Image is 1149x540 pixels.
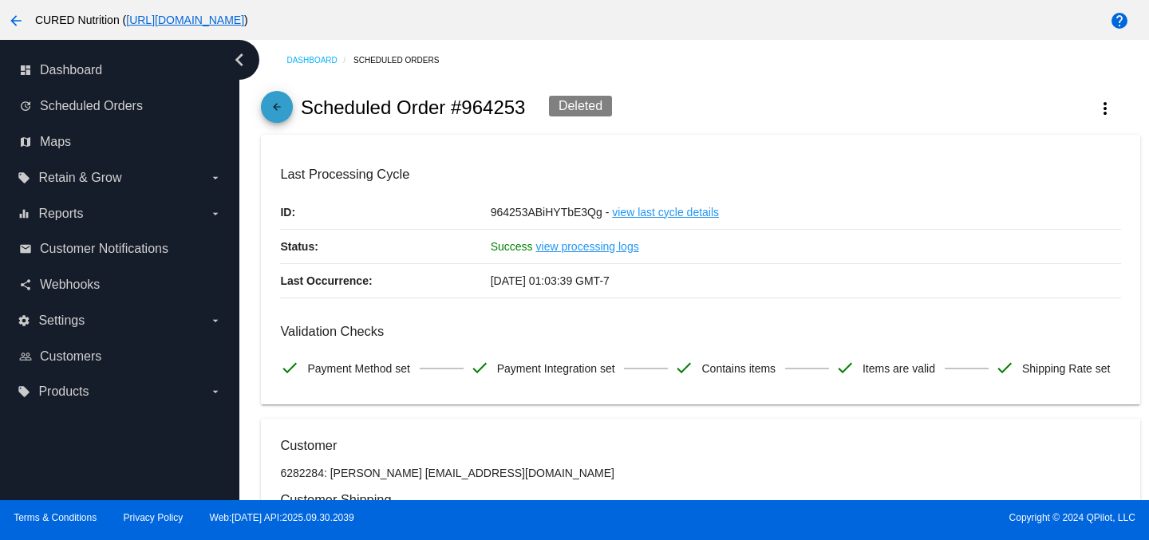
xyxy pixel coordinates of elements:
[280,167,1120,182] h3: Last Processing Cycle
[209,314,222,327] i: arrow_drop_down
[209,385,222,398] i: arrow_drop_down
[267,101,286,120] mat-icon: arrow_back
[40,63,102,77] span: Dashboard
[588,512,1135,523] span: Copyright © 2024 QPilot, LLC
[280,324,1120,339] h3: Validation Checks
[1022,352,1111,385] span: Shipping Rate set
[40,242,168,256] span: Customer Notifications
[280,438,1120,453] h3: Customer
[19,93,222,119] a: update Scheduled Orders
[209,207,222,220] i: arrow_drop_down
[19,350,32,363] i: people_outline
[18,385,30,398] i: local_offer
[1110,11,1129,30] mat-icon: help
[491,206,610,219] span: 964253ABiHYTbE3Qg -
[19,272,222,298] a: share Webhooks
[18,171,30,184] i: local_offer
[19,278,32,291] i: share
[19,57,222,83] a: dashboard Dashboard
[38,384,89,399] span: Products
[674,358,693,377] mat-icon: check
[301,97,526,119] h2: Scheduled Order #964253
[18,207,30,220] i: equalizer
[701,352,776,385] span: Contains items
[612,195,719,229] a: view last cycle details
[227,47,252,73] i: chevron_left
[35,14,248,26] span: CURED Nutrition ( )
[470,358,489,377] mat-icon: check
[19,344,222,369] a: people_outline Customers
[6,11,26,30] mat-icon: arrow_back
[19,242,32,255] i: email
[19,100,32,112] i: update
[40,278,100,292] span: Webhooks
[280,264,490,298] p: Last Occurrence:
[497,352,615,385] span: Payment Integration set
[280,230,490,263] p: Status:
[124,512,184,523] a: Privacy Policy
[536,230,639,263] a: view processing logs
[307,352,409,385] span: Payment Method set
[209,171,222,184] i: arrow_drop_down
[38,207,83,221] span: Reports
[19,136,32,148] i: map
[995,358,1014,377] mat-icon: check
[280,358,299,377] mat-icon: check
[126,14,244,26] a: [URL][DOMAIN_NAME]
[40,135,71,149] span: Maps
[210,512,354,523] a: Web:[DATE] API:2025.09.30.2039
[14,512,97,523] a: Terms & Conditions
[40,349,101,364] span: Customers
[280,492,1120,507] h3: Customer Shipping
[491,240,533,253] span: Success
[18,314,30,327] i: settings
[19,129,222,155] a: map Maps
[835,358,855,377] mat-icon: check
[1096,99,1115,118] mat-icon: more_vert
[286,48,353,73] a: Dashboard
[353,48,453,73] a: Scheduled Orders
[280,467,1120,479] p: 6282284: [PERSON_NAME] [EMAIL_ADDRESS][DOMAIN_NAME]
[280,195,490,229] p: ID:
[549,96,612,116] div: Deleted
[19,64,32,77] i: dashboard
[40,99,143,113] span: Scheduled Orders
[491,274,610,287] span: [DATE] 01:03:39 GMT-7
[863,352,935,385] span: Items are valid
[19,236,222,262] a: email Customer Notifications
[38,313,85,328] span: Settings
[38,171,121,185] span: Retain & Grow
